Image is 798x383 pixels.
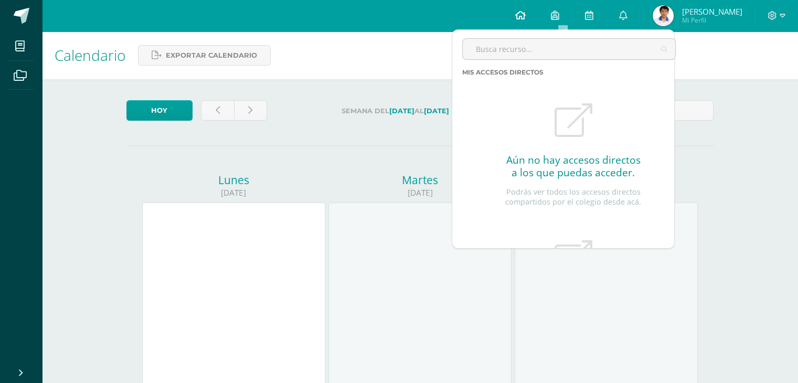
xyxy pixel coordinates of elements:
a: Hoy [126,100,193,121]
span: Mis accesos directos [462,68,544,76]
span: Mi Perfil [682,16,742,25]
div: [DATE] [142,187,325,198]
h2: Aún no hay accesos directos a los que puedas acceder. [506,154,641,179]
div: Martes [328,173,512,187]
strong: [DATE] [389,107,414,115]
strong: [DATE] [424,107,449,115]
span: Calendario [55,45,125,65]
div: Lunes [142,173,325,187]
p: Podrás ver todos los accesos directos compartidos por el colegio desde acá. [498,187,649,207]
label: Semana del al [275,100,515,122]
span: [PERSON_NAME] [682,6,742,17]
div: [DATE] [328,187,512,198]
img: e1452881eee4047204c5bfab49ceb0f5.png [653,5,674,26]
a: Exportar calendario [138,45,271,66]
span: Exportar calendario [166,46,257,65]
input: Busca recurso... [463,39,675,59]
